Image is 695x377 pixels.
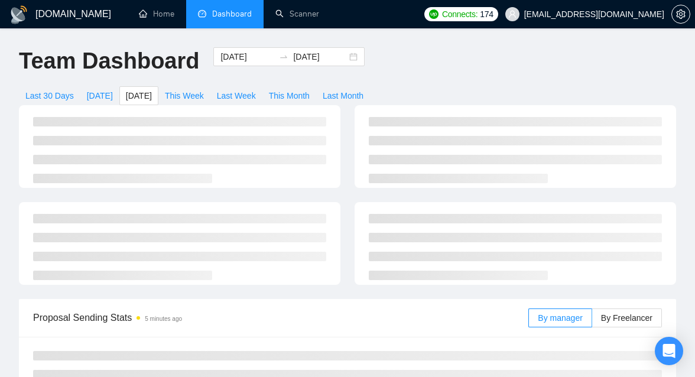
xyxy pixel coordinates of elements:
[508,10,517,18] span: user
[316,86,370,105] button: Last Month
[601,313,652,323] span: By Freelancer
[158,86,210,105] button: This Week
[655,337,683,365] div: Open Intercom Messenger
[25,89,74,102] span: Last 30 Days
[139,9,174,19] a: homeHome
[279,52,288,61] span: to
[275,9,319,19] a: searchScanner
[145,316,182,322] time: 5 minutes ago
[87,89,113,102] span: [DATE]
[538,313,582,323] span: By manager
[429,9,439,19] img: upwork-logo.png
[165,89,204,102] span: This Week
[671,9,690,19] a: setting
[279,52,288,61] span: swap-right
[293,50,347,63] input: End date
[212,9,252,19] span: Dashboard
[19,47,199,75] h1: Team Dashboard
[126,89,152,102] span: [DATE]
[671,5,690,24] button: setting
[323,89,363,102] span: Last Month
[220,50,274,63] input: Start date
[19,86,80,105] button: Last 30 Days
[442,8,478,21] span: Connects:
[217,89,256,102] span: Last Week
[33,310,528,325] span: Proposal Sending Stats
[80,86,119,105] button: [DATE]
[9,5,28,24] img: logo
[210,86,262,105] button: Last Week
[262,86,316,105] button: This Month
[480,8,493,21] span: 174
[119,86,158,105] button: [DATE]
[672,9,690,19] span: setting
[198,9,206,18] span: dashboard
[269,89,310,102] span: This Month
